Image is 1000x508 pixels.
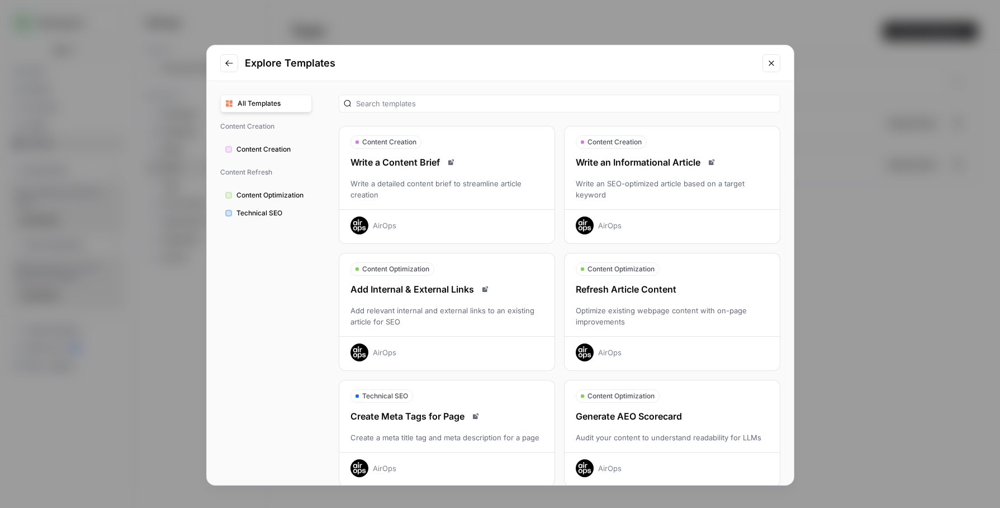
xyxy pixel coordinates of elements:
button: Content OptimizationRefresh Article ContentOptimize existing webpage content with on-page improve... [564,253,780,371]
div: Write a detailed content brief to streamline article creation [339,178,554,200]
span: Content Optimization [362,264,429,274]
div: Add Internal & External Links [339,283,554,296]
span: Content Optimization [236,190,307,200]
a: Read docs [469,410,482,423]
a: Read docs [444,156,458,169]
button: Content CreationWrite an Informational ArticleRead docsWrite an SEO-optimized article based on a ... [564,126,780,244]
span: Content Creation [587,137,642,147]
div: Write an Informational Article [565,156,780,169]
span: Content Creation [220,117,312,136]
span: Content Optimization [587,264,655,274]
button: All Templates [220,95,312,112]
div: AirOps [598,463,622,474]
div: AirOps [598,220,622,231]
div: AirOps [373,463,396,474]
div: AirOps [598,347,622,358]
button: Content Creation [220,140,312,158]
div: Write a Content Brief [339,156,554,169]
button: Close modal [762,54,780,72]
input: Search templates [356,98,775,109]
button: Technical SEOCreate Meta Tags for PageRead docsCreate a meta title tag and meta description for a... [339,380,555,487]
button: Content Optimization [220,186,312,204]
a: Read docs [705,156,718,169]
span: Content Creation [236,144,307,154]
span: Content Refresh [220,163,312,182]
button: Content CreationWrite a Content BriefRead docsWrite a detailed content brief to streamline articl... [339,126,555,244]
div: Create a meta title tag and meta description for a page [339,432,554,443]
div: Audit your content to understand readability for LLMs [565,432,780,443]
div: Optimize existing webpage content with on-page improvements [565,305,780,327]
div: AirOps [373,347,396,358]
h2: Explore Templates [245,55,756,71]
a: Read docs [478,283,492,296]
span: Content Creation [362,137,416,147]
div: Write an SEO-optimized article based on a target keyword [565,178,780,200]
span: Technical SEO [362,391,408,401]
button: Go to previous step [220,54,238,72]
button: Technical SEO [220,204,312,222]
div: Generate AEO Scorecard [565,410,780,423]
span: Technical SEO [236,208,307,218]
div: Refresh Article Content [565,283,780,296]
div: Create Meta Tags for Page [339,410,554,423]
button: Content OptimizationGenerate AEO ScorecardAudit your content to understand readability for LLMsAi... [564,380,780,487]
div: AirOps [373,220,396,231]
span: Content Optimization [587,391,655,401]
button: Content OptimizationAdd Internal & External LinksRead docsAdd relevant internal and external link... [339,253,555,371]
div: Add relevant internal and external links to an existing article for SEO [339,305,554,327]
span: All Templates [238,98,307,109]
